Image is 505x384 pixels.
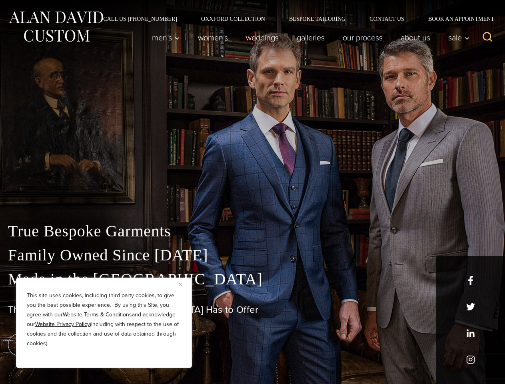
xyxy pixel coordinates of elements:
span: Sale [448,34,470,42]
a: Call Us [PHONE_NUMBER] [91,16,189,22]
a: Galleries [288,30,334,46]
button: Close [179,280,188,289]
p: This site uses cookies, including third party cookies, to give you the best possible experience. ... [27,291,181,348]
a: Women’s [189,30,237,46]
a: weddings [237,30,288,46]
span: Men’s [152,34,180,42]
img: Alan David Custom [8,9,104,44]
a: Website Terms & Conditions [63,310,132,319]
a: Book an Appointment [416,16,497,22]
button: View Search Form [478,28,497,47]
nav: Primary Navigation [143,30,474,46]
p: True Bespoke Garments Family Owned Since [DATE] Made in the [GEOGRAPHIC_DATA] [8,219,497,291]
a: Website Privacy Policy [35,320,90,328]
a: Oxxford Collection [189,16,277,22]
a: Bespoke Tailoring [277,16,357,22]
a: book an appointment [8,334,120,356]
a: About Us [392,30,439,46]
a: Contact Us [357,16,416,22]
h1: The Best Custom Suits [GEOGRAPHIC_DATA] Has to Offer [8,304,497,316]
img: Close [179,283,182,286]
nav: Secondary Navigation [91,16,497,22]
a: Our Process [334,30,392,46]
